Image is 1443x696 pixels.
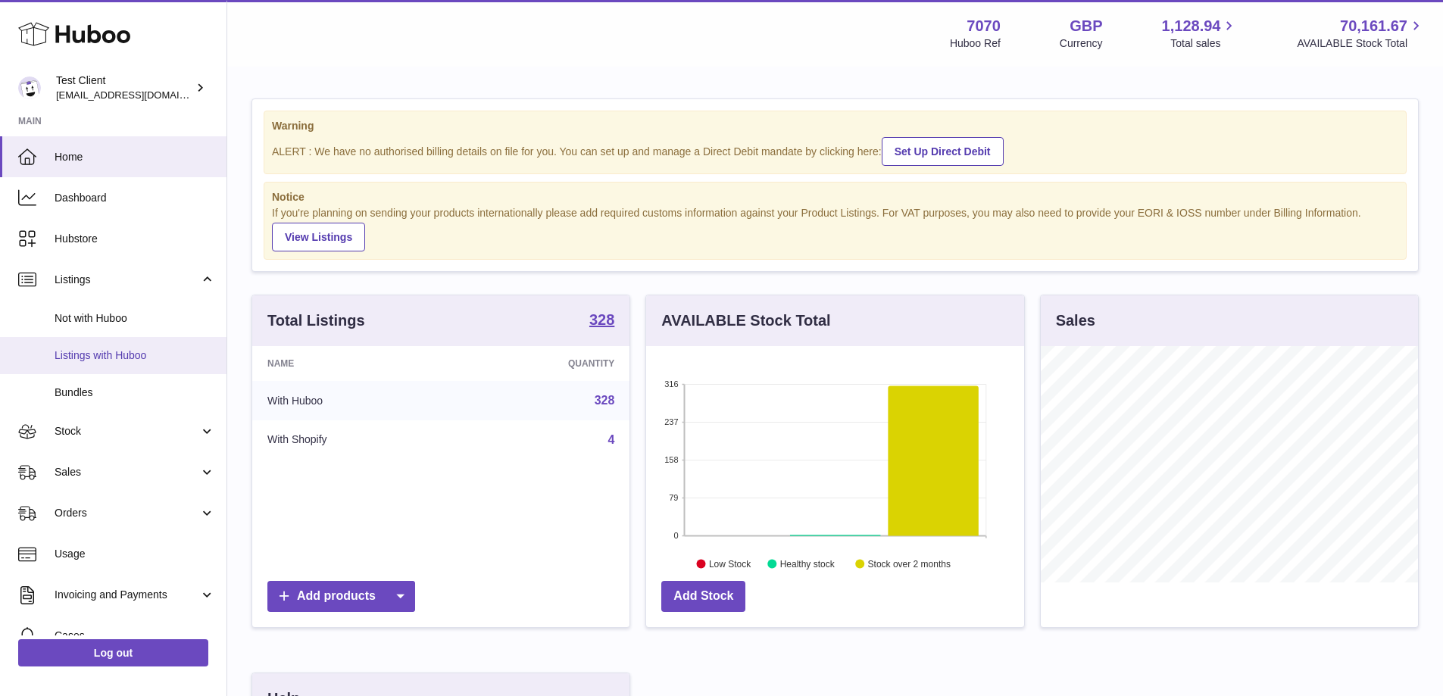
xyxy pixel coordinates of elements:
[252,420,456,460] td: With Shopify
[967,16,1001,36] strong: 7070
[1162,16,1238,51] a: 1,128.94 Total sales
[252,381,456,420] td: With Huboo
[882,137,1004,166] a: Set Up Direct Debit
[1170,36,1238,51] span: Total sales
[56,89,223,101] span: [EMAIL_ADDRESS][DOMAIN_NAME]
[661,581,745,612] a: Add Stock
[780,559,836,570] text: Healthy stock
[55,273,199,287] span: Listings
[18,639,208,666] a: Log out
[252,346,456,381] th: Name
[1056,311,1095,331] h3: Sales
[595,394,615,407] a: 328
[272,223,365,251] a: View Listings
[55,150,215,164] span: Home
[1297,36,1425,51] span: AVAILABLE Stock Total
[709,559,751,570] text: Low Stock
[456,346,630,381] th: Quantity
[272,135,1398,166] div: ALERT : We have no authorised billing details on file for you. You can set up and manage a Direct...
[664,455,678,464] text: 158
[664,417,678,426] text: 237
[1297,16,1425,51] a: 70,161.67 AVAILABLE Stock Total
[55,348,215,363] span: Listings with Huboo
[55,506,199,520] span: Orders
[1060,36,1103,51] div: Currency
[55,629,215,643] span: Cases
[674,531,679,540] text: 0
[868,559,951,570] text: Stock over 2 months
[18,76,41,99] img: internalAdmin-7070@internal.huboo.com
[589,312,614,330] a: 328
[589,312,614,327] strong: 328
[55,547,215,561] span: Usage
[55,385,215,400] span: Bundles
[661,311,830,331] h3: AVAILABLE Stock Total
[55,588,199,602] span: Invoicing and Payments
[1070,16,1102,36] strong: GBP
[55,191,215,205] span: Dashboard
[55,232,215,246] span: Hubstore
[670,493,679,502] text: 79
[607,433,614,446] a: 4
[1340,16,1407,36] span: 70,161.67
[1162,16,1221,36] span: 1,128.94
[55,424,199,439] span: Stock
[55,311,215,326] span: Not with Huboo
[950,36,1001,51] div: Huboo Ref
[267,581,415,612] a: Add products
[272,119,1398,133] strong: Warning
[272,206,1398,251] div: If you're planning on sending your products internationally please add required customs informati...
[664,379,678,389] text: 316
[56,73,192,102] div: Test Client
[267,311,365,331] h3: Total Listings
[272,190,1398,204] strong: Notice
[55,465,199,479] span: Sales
